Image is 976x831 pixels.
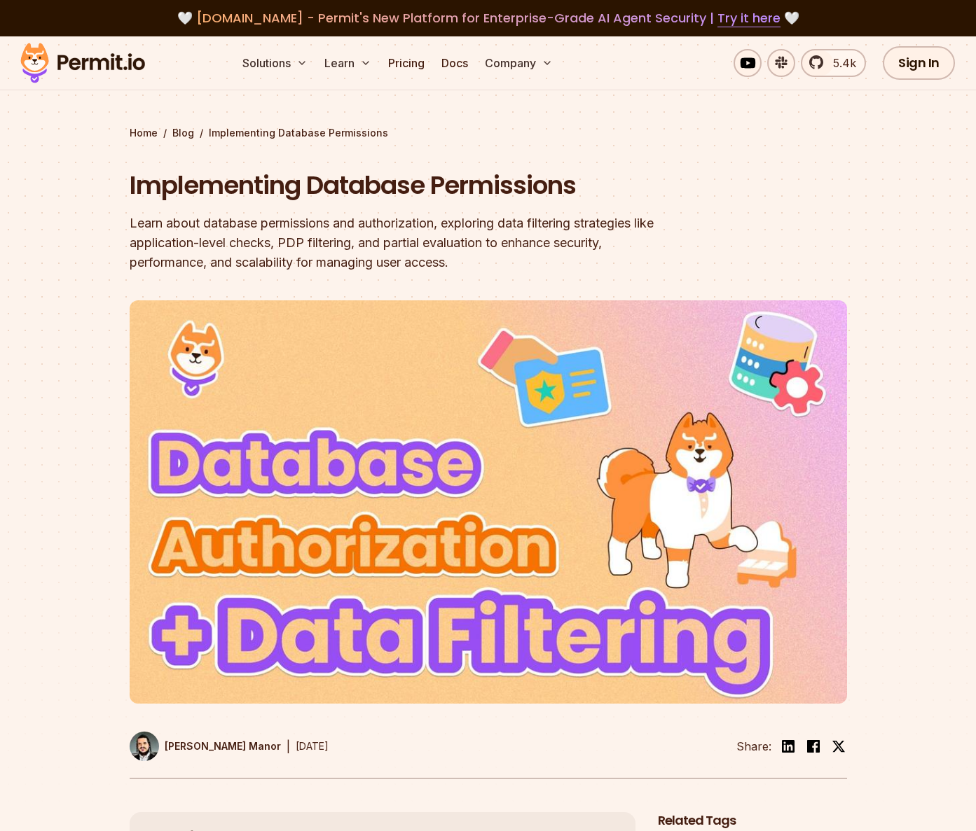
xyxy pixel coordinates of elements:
[296,740,329,752] time: [DATE]
[14,39,151,87] img: Permit logo
[436,49,474,77] a: Docs
[165,739,281,753] p: [PERSON_NAME] Manor
[736,738,771,755] li: Share:
[130,214,668,272] div: Learn about database permissions and authorization, exploring data filtering strategies like appl...
[658,812,847,830] h2: Related Tags
[825,55,856,71] span: 5.4k
[383,49,430,77] a: Pricing
[319,49,377,77] button: Learn
[130,732,159,761] img: Gabriel L. Manor
[130,732,281,761] a: [PERSON_NAME] Manor
[801,49,866,77] a: 5.4k
[130,126,158,140] a: Home
[34,8,942,28] div: 🤍 🤍
[130,126,847,140] div: / /
[172,126,194,140] a: Blog
[717,9,781,27] a: Try it here
[196,9,781,27] span: [DOMAIN_NAME] - Permit's New Platform for Enterprise-Grade AI Agent Security |
[130,300,847,704] img: Implementing Database Permissions
[237,49,313,77] button: Solutions
[130,168,668,203] h1: Implementing Database Permissions
[805,738,822,755] img: facebook
[479,49,558,77] button: Company
[287,738,290,755] div: |
[883,46,955,80] a: Sign In
[832,739,846,753] img: twitter
[780,738,797,755] img: linkedin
